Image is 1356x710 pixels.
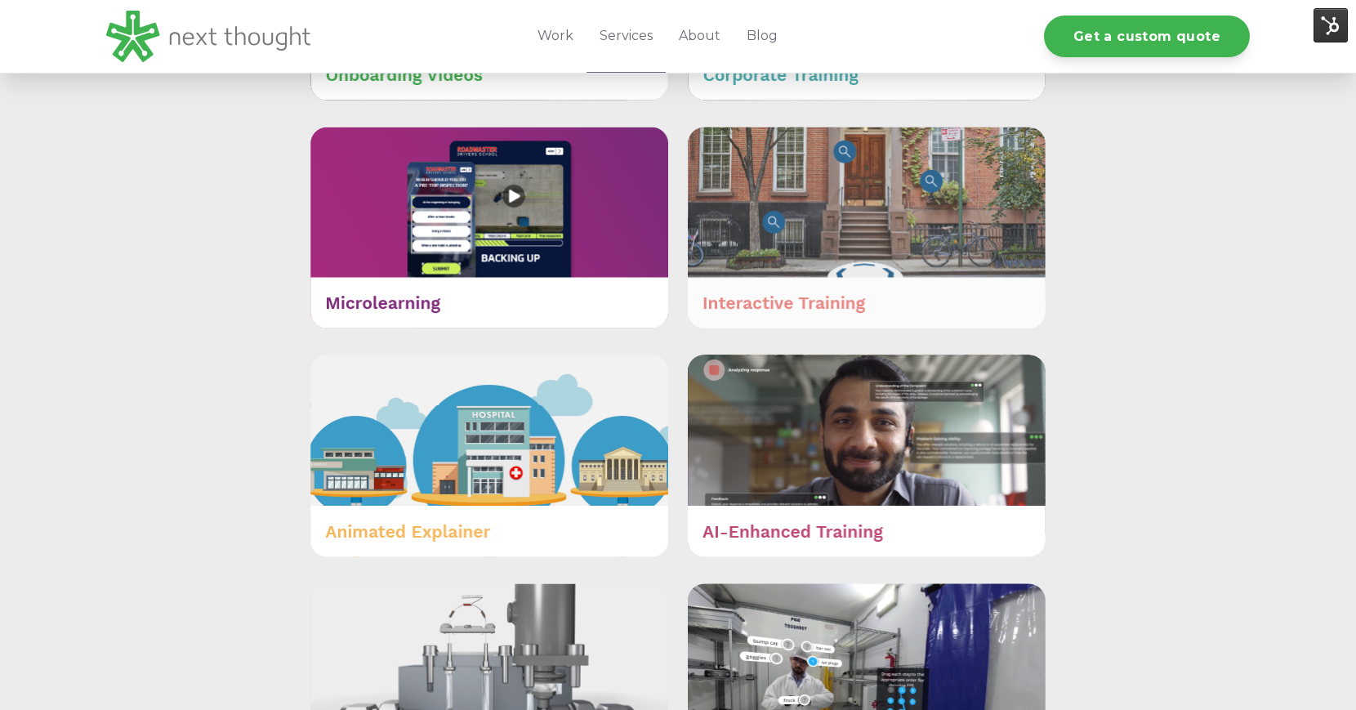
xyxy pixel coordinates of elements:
img: HubSpot Tools Menu Toggle [1314,8,1348,42]
img: Interactive Training (1) [688,127,1046,329]
img: Animated Explainer [310,355,668,557]
img: AI-Enhanced Training [688,355,1046,557]
a: Get a custom quote [1044,16,1250,57]
img: Microlearning (2) [310,127,668,329]
img: LG - NextThought Logo [106,11,310,62]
